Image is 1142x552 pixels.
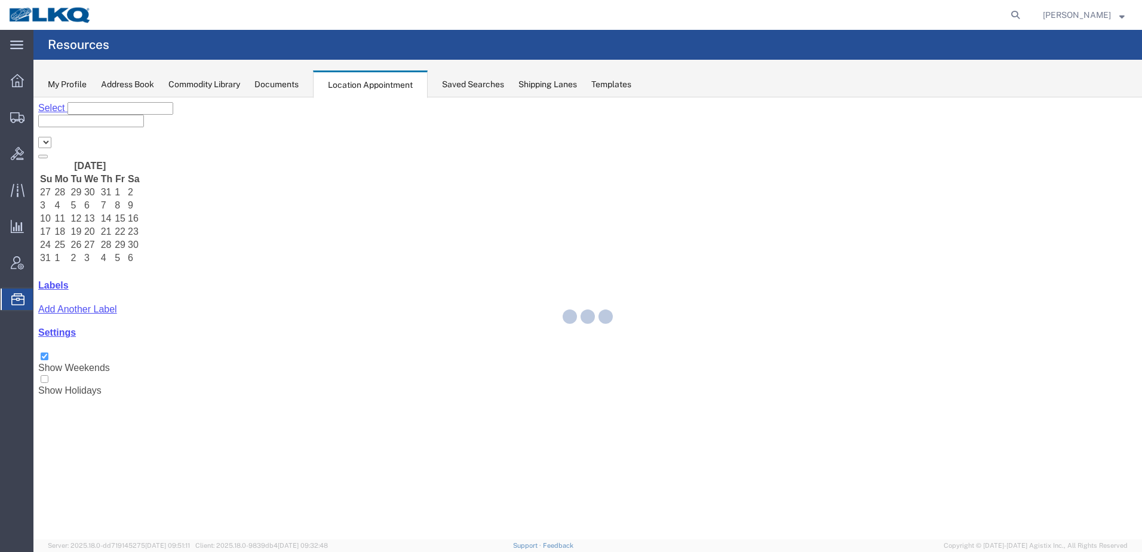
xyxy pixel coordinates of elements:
[20,142,35,154] td: 25
[6,142,19,154] td: 24
[67,155,80,167] td: 4
[145,542,190,549] span: [DATE] 09:51:11
[67,128,80,140] td: 21
[195,542,328,549] span: Client: 2025.18.0-9839db4
[94,142,107,154] td: 30
[6,89,19,101] td: 27
[8,6,92,24] img: logo
[5,5,34,16] a: Select
[81,128,93,140] td: 22
[67,102,80,114] td: 7
[48,30,109,60] h4: Resources
[7,255,15,263] input: Show Weekends
[20,76,35,88] th: Mo
[442,78,504,91] div: Saved Searches
[67,115,80,127] td: 14
[94,155,107,167] td: 6
[1043,8,1111,22] span: Brian Schmidt
[20,155,35,167] td: 1
[20,115,35,127] td: 11
[6,128,19,140] td: 17
[513,542,543,549] a: Support
[518,78,577,91] div: Shipping Lanes
[50,155,66,167] td: 3
[81,76,93,88] th: Fr
[254,78,299,91] div: Documents
[20,102,35,114] td: 4
[591,78,631,91] div: Templates
[81,89,93,101] td: 1
[94,102,107,114] td: 9
[37,89,49,101] td: 29
[20,89,35,101] td: 28
[37,128,49,140] td: 19
[67,142,80,154] td: 28
[543,542,573,549] a: Feedback
[37,142,49,154] td: 26
[81,155,93,167] td: 5
[5,207,84,217] a: Add Another Label
[81,142,93,154] td: 29
[50,128,66,140] td: 20
[6,155,19,167] td: 31
[50,115,66,127] td: 13
[20,63,93,75] th: [DATE]
[6,102,19,114] td: 3
[5,277,68,298] label: Show Holidays
[50,102,66,114] td: 6
[94,128,107,140] td: 23
[1042,8,1125,22] button: [PERSON_NAME]
[81,102,93,114] td: 8
[7,278,15,286] input: Show Holidays
[37,115,49,127] td: 12
[67,89,80,101] td: 31
[37,155,49,167] td: 2
[101,78,154,91] div: Address Book
[50,89,66,101] td: 30
[94,76,107,88] th: Sa
[313,70,428,98] div: Location Appointment
[6,115,19,127] td: 10
[81,115,93,127] td: 15
[48,78,87,91] div: My Profile
[94,89,107,101] td: 2
[94,115,107,127] td: 16
[5,230,42,240] a: Settings
[5,183,35,193] a: Labels
[67,76,80,88] th: Th
[48,542,190,549] span: Server: 2025.18.0-dd719145275
[50,76,66,88] th: We
[944,541,1128,551] span: Copyright © [DATE]-[DATE] Agistix Inc., All Rights Reserved
[37,76,49,88] th: Tu
[50,142,66,154] td: 27
[37,102,49,114] td: 5
[5,254,76,275] label: Show Weekends
[6,76,19,88] th: Su
[20,128,35,140] td: 18
[278,542,328,549] span: [DATE] 09:32:48
[168,78,240,91] div: Commodity Library
[5,5,31,16] span: Select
